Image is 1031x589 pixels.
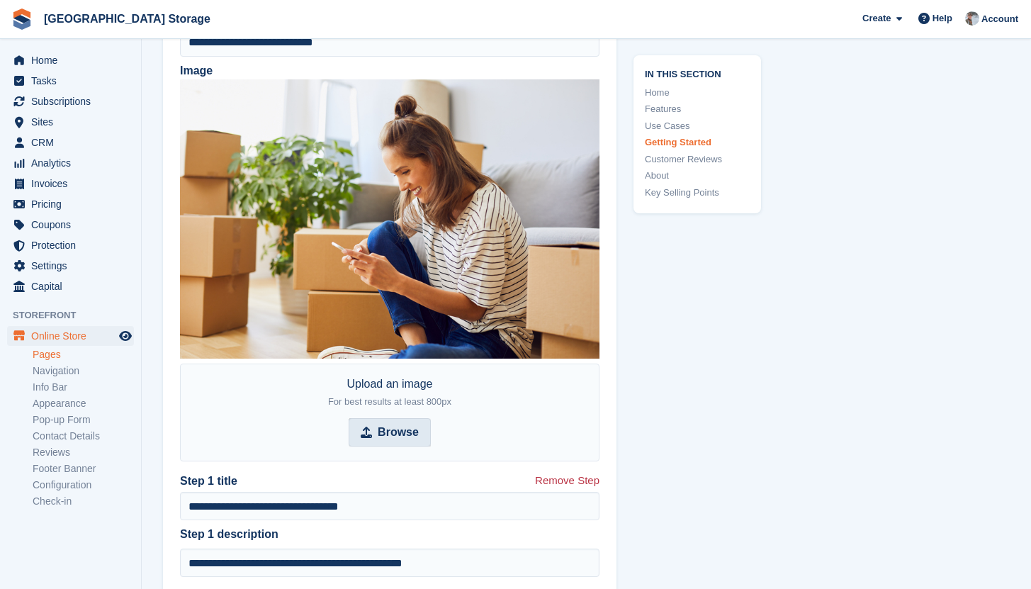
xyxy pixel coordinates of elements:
span: Help [933,11,952,26]
a: Remove Step [535,473,599,492]
a: Check-in [33,495,134,508]
span: Create [862,11,891,26]
img: stora-icon-8386f47178a22dfd0bd8f6a31ec36ba5ce8667c1dd55bd0f319d3a0aa187defe.svg [11,9,33,30]
a: menu [7,215,134,235]
a: Navigation [33,364,134,378]
img: Will Strivens [965,11,979,26]
a: menu [7,133,134,152]
a: Pop-up Form [33,413,134,427]
a: Contact Details [33,430,134,443]
label: Image [180,64,213,77]
div: Upload an image [328,376,451,410]
strong: Browse [378,424,419,441]
input: Browse [349,418,431,447]
span: Settings [31,256,116,276]
a: Customer Reviews [645,152,750,167]
a: Pages [33,348,134,361]
span: Invoices [31,174,116,193]
a: Reviews [33,446,134,459]
label: Step 1 description [180,526,599,543]
a: menu [7,235,134,255]
a: Appearance [33,397,134,410]
span: Pricing [31,194,116,214]
a: menu [7,326,134,346]
a: Getting Started [645,135,750,150]
a: menu [7,256,134,276]
a: Configuration [33,478,134,492]
a: menu [7,194,134,214]
span: Account [981,12,1018,26]
span: Online Store [31,326,116,346]
span: CRM [31,133,116,152]
a: Features [645,102,750,116]
a: Info Bar [33,381,134,394]
a: Preview store [117,327,134,344]
a: [GEOGRAPHIC_DATA] Storage [38,7,216,30]
a: menu [7,153,134,173]
a: Use Cases [645,119,750,133]
a: menu [7,276,134,296]
span: Capital [31,276,116,296]
a: menu [7,174,134,193]
label: Step 1 title [180,473,237,490]
span: Coupons [31,215,116,235]
a: About [645,169,750,183]
a: Footer Banner [33,462,134,476]
span: Analytics [31,153,116,173]
span: Tasks [31,71,116,91]
a: menu [7,112,134,132]
span: Sites [31,112,116,132]
span: Subscriptions [31,91,116,111]
a: Key Selling Points [645,186,750,200]
a: menu [7,91,134,111]
a: Home [645,86,750,100]
span: Home [31,50,116,70]
span: For best results at least 800px [328,396,451,407]
span: Storefront [13,308,141,322]
a: menu [7,50,134,70]
span: In this section [645,67,750,80]
img: marketing-boxes-phone.jpg [180,79,599,359]
a: menu [7,71,134,91]
span: Protection [31,235,116,255]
